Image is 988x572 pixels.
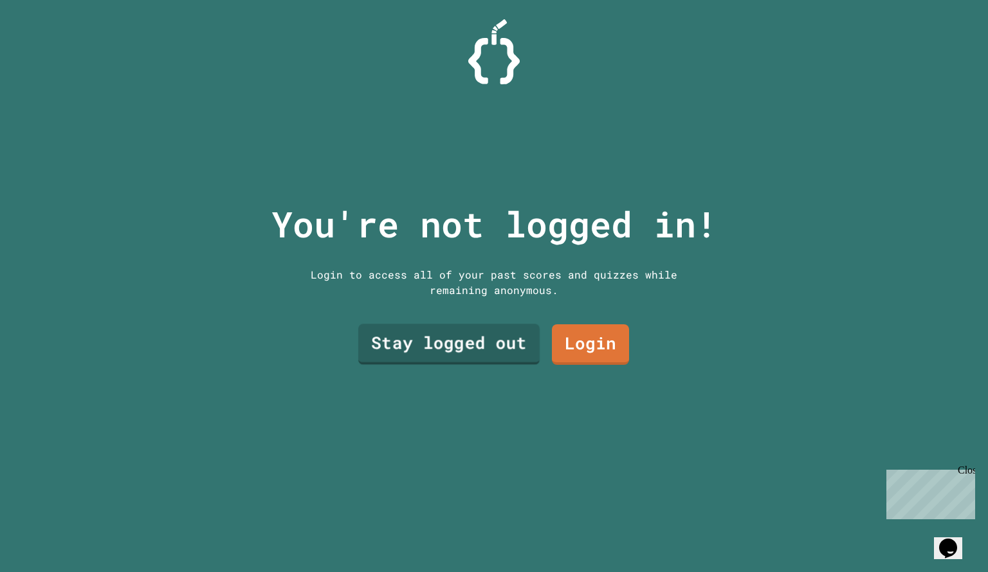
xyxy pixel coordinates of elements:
a: Login [552,324,629,365]
img: Logo.svg [468,19,520,84]
a: Stay logged out [358,324,540,365]
p: You're not logged in! [271,198,717,251]
div: Chat with us now!Close [5,5,89,82]
iframe: chat widget [881,465,975,519]
div: Login to access all of your past scores and quizzes while remaining anonymous. [301,267,687,298]
iframe: chat widget [934,521,975,559]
